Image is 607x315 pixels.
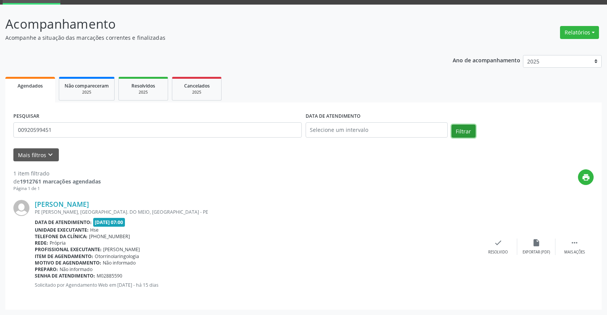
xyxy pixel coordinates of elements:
div: 2025 [65,89,109,95]
span: Não informado [60,266,92,273]
b: Unidade executante: [35,227,89,233]
p: Ano de acompanhamento [453,55,520,65]
div: Exportar (PDF) [523,250,550,255]
div: Mais ações [564,250,585,255]
span: Otorrinolaringologia [95,253,139,260]
span: Hse [90,227,99,233]
i: check [494,239,502,247]
i: keyboard_arrow_down [46,151,55,159]
span: Resolvidos [131,83,155,89]
div: Resolvido [488,250,508,255]
img: img [13,200,29,216]
b: Motivo de agendamento: [35,260,101,266]
label: DATA DE ATENDIMENTO [306,110,361,122]
b: Telefone da clínica: [35,233,87,240]
button: Mais filtroskeyboard_arrow_down [13,148,59,162]
span: Cancelados [184,83,210,89]
b: Item de agendamento: [35,253,93,260]
div: 1 item filtrado [13,169,101,177]
button: Filtrar [452,125,476,138]
span: [PHONE_NUMBER] [89,233,130,240]
div: de [13,177,101,185]
i: insert_drive_file [532,239,541,247]
b: Rede: [35,240,48,246]
button: Relatórios [560,26,599,39]
input: Nome, código do beneficiário ou CPF [13,122,302,138]
b: Profissional executante: [35,246,102,253]
p: Solicitado por Agendamento Web em [DATE] - há 15 dias [35,282,479,288]
b: Data de atendimento: [35,219,92,226]
span: Própria [50,240,66,246]
span: [PERSON_NAME] [103,246,140,253]
div: 2025 [124,89,162,95]
strong: 1912761 marcações agendadas [20,178,101,185]
input: Selecione um intervalo [306,122,448,138]
label: PESQUISAR [13,110,39,122]
div: 2025 [178,89,216,95]
a: [PERSON_NAME] [35,200,89,208]
span: M02885590 [97,273,122,279]
p: Acompanhamento [5,15,423,34]
div: Página 1 de 1 [13,185,101,192]
span: Agendados [18,83,43,89]
i: print [582,173,590,182]
span: Não compareceram [65,83,109,89]
button: print [578,169,594,185]
i:  [570,239,579,247]
div: PE [PERSON_NAME], [GEOGRAPHIC_DATA]. DO MEIO, [GEOGRAPHIC_DATA] - PE [35,209,479,215]
b: Preparo: [35,266,58,273]
b: Senha de atendimento: [35,273,95,279]
p: Acompanhe a situação das marcações correntes e finalizadas [5,34,423,42]
span: [DATE] 07:00 [93,218,125,227]
span: Não informado [103,260,136,266]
